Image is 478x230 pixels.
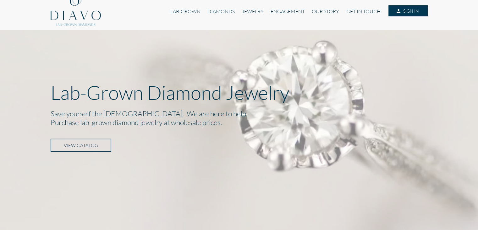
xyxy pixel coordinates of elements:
[167,5,204,17] a: LAB-GROWN
[51,109,428,127] h2: Save yourself the [DEMOGRAPHIC_DATA]. We are here to help. Purchase lab-grown diamond jewelry at ...
[267,5,308,17] a: ENGAGEMENT
[349,133,474,202] iframe: Drift Widget Chat Window
[388,5,427,17] a: SIGN IN
[238,5,267,17] a: JEWELRY
[51,81,428,104] p: Lab-Grown Diamond Jewelry
[204,5,238,17] a: DIAMONDS
[51,139,111,152] a: VIEW CATALOG
[447,198,470,222] iframe: Drift Widget Chat Controller
[308,5,343,17] a: OUR STORY
[343,5,384,17] a: GET IN TOUCH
